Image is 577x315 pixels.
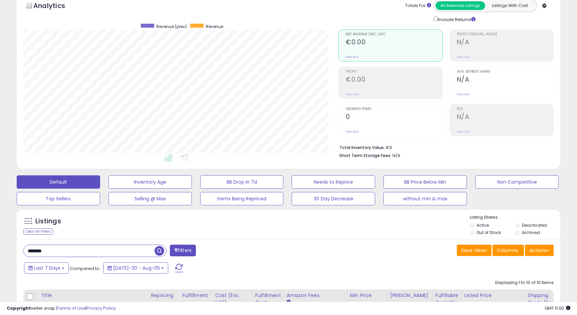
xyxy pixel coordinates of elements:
[206,24,223,29] span: Revenue
[7,305,116,312] div: seller snap | |
[346,92,359,96] small: Prev: N/A
[495,280,554,286] div: Displaying 1 to 10 of 10 items
[170,245,196,256] button: Filters
[457,113,553,122] h2: N/A
[108,192,192,205] button: Selling @ Max
[255,292,281,306] div: Fulfillment Cost
[86,305,116,311] a: Privacy Policy
[292,192,375,205] button: 30 Day Decrease
[497,247,518,254] span: Columns
[182,292,209,299] div: Fulfillment
[528,292,562,313] div: Shipping Costs (Exc. VAT)
[383,175,467,189] button: BB Price Below Min
[23,228,53,235] div: Clear All Filters
[34,265,60,271] span: Last 7 Days
[17,175,100,189] button: Default
[470,214,560,221] p: Listing States:
[525,245,554,256] button: Actions
[346,33,442,36] span: Net Revenue (Exc. VAT)
[200,192,284,205] button: Items Being Repriced
[457,38,553,47] h2: N/A
[457,107,553,111] span: ROI
[457,92,470,96] small: Prev: N/A
[436,1,485,10] button: All Selected Listings
[151,292,177,299] div: Repricing
[457,33,553,36] span: Profit [PERSON_NAME]
[457,245,492,256] button: Save View
[24,262,69,274] button: Last 7 Days
[464,292,522,299] div: Listed Price
[522,230,540,235] label: Archived
[7,305,31,311] strong: Copyright
[346,113,442,122] h2: 0
[457,55,470,59] small: Prev: N/A
[350,292,384,299] div: Min Price
[457,76,553,85] h2: N/A
[339,145,385,150] b: Total Inventory Value:
[522,222,547,228] label: Deactivated
[17,192,100,205] button: Top Sellers
[436,292,459,306] div: Fulfillable Quantity
[346,107,442,111] span: Ordered Items
[545,305,570,311] span: 2025-08-13 11:00 GMT
[108,175,192,189] button: Inventory Age
[35,217,61,226] h5: Listings
[41,292,145,299] div: Title
[113,265,160,271] span: [DATE]-30 - Aug-05
[457,130,470,134] small: Prev: N/A
[57,305,85,311] a: Terms of Use
[493,245,524,256] button: Columns
[390,292,430,299] div: [PERSON_NAME]
[339,143,549,151] li: €0
[457,70,553,74] span: Avg. Buybox Share
[292,175,375,189] button: Needs to Reprice
[383,192,467,205] button: without min & max
[346,130,359,134] small: Prev: N/A
[346,38,442,47] h2: €0.00
[70,265,100,272] span: Compared to:
[475,175,559,189] button: Non Competitive
[346,55,359,59] small: Prev: N/A
[215,292,250,306] div: Cost (Exc. VAT)
[485,1,535,10] button: Listings With Cost
[200,175,284,189] button: BB Drop in 7d
[346,76,442,85] h2: €0.00
[346,70,442,74] span: Profit
[428,15,484,23] div: Include Returns
[405,3,431,9] div: Totals For
[33,1,78,12] h5: Analytics
[477,230,501,235] label: Out of Stock
[287,292,344,299] div: Amazon Fees
[103,262,168,274] button: [DATE]-30 - Aug-05
[392,152,400,159] span: N/A
[157,24,187,29] span: Revenue (prev)
[339,153,391,158] b: Short Term Storage Fees:
[477,222,489,228] label: Active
